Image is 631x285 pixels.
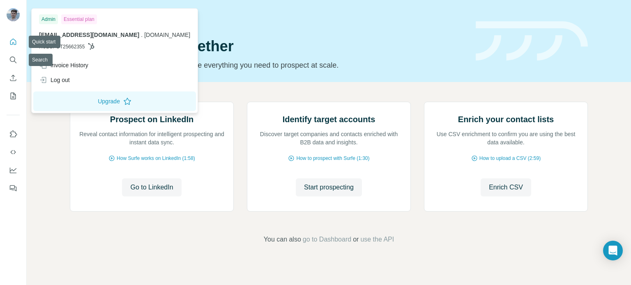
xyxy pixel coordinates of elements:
[489,182,523,192] span: Enrich CSV
[144,32,190,38] span: [DOMAIN_NAME]
[7,71,20,85] button: Enrich CSV
[304,182,354,192] span: Start prospecting
[70,38,466,55] h1: Let’s prospect together
[39,32,139,38] span: [EMAIL_ADDRESS][DOMAIN_NAME]
[481,178,531,196] button: Enrich CSV
[256,130,402,146] p: Discover target companies and contacts enriched with B2B data and insights.
[141,32,143,38] span: .
[78,130,225,146] p: Reveal contact information for intelligent prospecting and instant data sync.
[39,14,58,24] div: Admin
[122,178,181,196] button: Go to LinkedIn
[39,76,70,84] div: Log out
[296,178,362,196] button: Start prospecting
[476,21,588,61] img: banner
[7,52,20,67] button: Search
[7,127,20,141] button: Use Surfe on LinkedIn
[603,241,623,260] div: Open Intercom Messenger
[70,15,466,23] div: Quick start
[296,155,369,162] span: How to prospect with Surfe (1:30)
[7,145,20,160] button: Use Surfe API
[458,114,554,125] h2: Enrich your contact lists
[110,114,193,125] h2: Prospect on LinkedIn
[70,59,466,71] p: Pick your starting point and we’ll provide everything you need to prospect at scale.
[117,155,195,162] span: How Surfe works on LinkedIn (1:58)
[264,235,301,244] span: You can also
[7,163,20,178] button: Dashboard
[39,43,85,50] span: HUBSPOT25662355
[283,114,375,125] h2: Identify target accounts
[33,91,196,111] button: Upgrade
[353,235,359,244] span: or
[39,61,88,69] div: Invoice History
[303,235,351,244] button: go to Dashboard
[61,14,97,24] div: Essential plan
[7,8,20,21] img: Avatar
[130,182,173,192] span: Go to LinkedIn
[360,235,394,244] button: use the API
[7,181,20,196] button: Feedback
[433,130,579,146] p: Use CSV enrichment to confirm you are using the best data available.
[7,89,20,103] button: My lists
[479,155,541,162] span: How to upload a CSV (2:59)
[7,34,20,49] button: Quick start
